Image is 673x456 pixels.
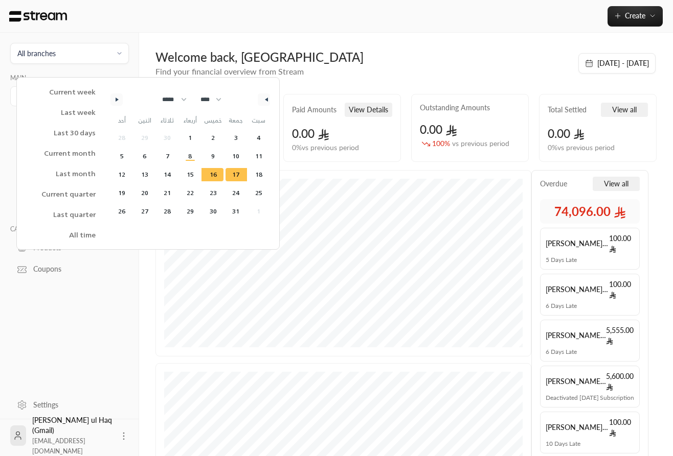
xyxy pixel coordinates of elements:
span: 10 [232,147,239,165]
button: 3 [225,129,248,147]
div: Welcome back, [GEOGRAPHIC_DATA] [155,49,568,65]
button: [DATE] - [DATE] [578,53,656,74]
button: Current week [21,82,100,102]
span: 13 [141,165,148,184]
span: 5,600.00 [606,371,634,392]
a: Settlements [10,196,129,215]
span: 23 [210,184,217,202]
button: 14 [156,165,179,184]
button: 22 [179,184,202,202]
a: Customers [10,174,129,194]
button: 16 [201,165,225,184]
span: ثلاثاء [156,112,179,129]
span: [PERSON_NAME] ul Haq [546,330,606,341]
button: Last week [21,102,100,123]
a: Invoices [10,108,129,128]
span: جمعة [225,112,248,129]
span: 26 [118,202,125,221]
span: 10 Days Late [546,440,580,448]
button: 12 [110,165,133,184]
span: 3 [234,129,238,147]
button: All time [21,225,100,245]
button: 15 [179,165,202,184]
span: 2 [211,129,215,147]
span: Deactivated [DATE] [546,394,599,402]
button: 5 [110,147,133,165]
span: 4 [257,129,260,147]
a: Subscriptions [10,130,129,150]
button: Create [608,6,663,27]
span: 22 [187,184,194,202]
button: Last quarter [21,204,100,225]
span: سبت [247,112,270,129]
button: 11 [247,147,270,165]
button: Last 30 days [21,123,100,143]
a: [PERSON_NAME] ul Haq5,555.00 6 Days Late [540,320,640,362]
span: 74,096.00 [554,203,626,220]
span: خميس [201,112,225,129]
span: 21 [164,184,171,202]
span: 0.00 [420,123,457,136]
span: 29 [187,202,194,221]
button: 10 [225,147,248,165]
span: 0 % vs previous period [292,142,359,153]
a: [PERSON_NAME] ul Haq5,600.00 Deactivated [DATE]Subscription [540,366,640,407]
div: [PERSON_NAME] ul Haq (Gmail) [32,415,113,456]
span: [PERSON_NAME] ul Haq [546,238,609,249]
span: 16 [210,165,217,184]
span: 8 [188,147,192,165]
a: [PERSON_NAME] ul Haq100.00 5 Days Late [540,228,640,270]
span: 20 [141,184,148,202]
button: 21 [156,184,179,202]
button: 1 [179,129,202,147]
span: 11 [255,147,262,165]
button: 2 [201,129,225,147]
span: 5 [120,147,124,165]
div: Coupons [33,264,116,274]
a: [PERSON_NAME] ul Haq100.00 6 Days Late [540,274,640,316]
a: Dashboard [10,86,129,106]
span: [PERSON_NAME] ul Haq [546,376,606,387]
span: 14 [164,165,171,184]
a: Payment links [10,152,129,172]
span: 0 % vs previous period [548,142,615,153]
span: Find your financial overview from Stream [155,66,304,76]
span: vs previous period [452,139,509,148]
button: All branches [10,43,129,64]
div: All branches [17,48,56,59]
button: 30 [201,202,225,221]
p: CATALOGUE [10,225,129,233]
span: 0.00 [548,127,585,140]
span: Overdue [540,179,567,189]
span: 31 [232,202,239,221]
span: اثنين [133,112,156,129]
button: 23 [201,184,225,202]
a: Coupons [10,259,129,279]
button: View all [593,177,640,191]
span: 1 [188,129,192,147]
span: 100.00 [609,279,634,300]
button: 17 [225,165,248,184]
button: 31 [225,202,248,221]
h2: Paid Amounts [292,105,336,115]
button: 6 [133,147,156,165]
button: 28 [156,202,179,221]
button: View Details [345,103,392,117]
span: 25 [255,184,262,202]
span: 19 [118,184,125,202]
span: 100.00 [609,233,634,254]
span: 24 [232,184,239,202]
span: 17 [232,165,239,184]
span: [PERSON_NAME] ul Haq [546,422,609,433]
button: Current month [21,143,100,163]
button: 7 [156,147,179,165]
button: 20 [133,184,156,202]
span: 100.00 [609,417,634,438]
span: 5,555.00 [606,325,634,346]
a: Products [10,237,129,257]
button: 18 [247,165,270,184]
button: Last month [21,163,100,184]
